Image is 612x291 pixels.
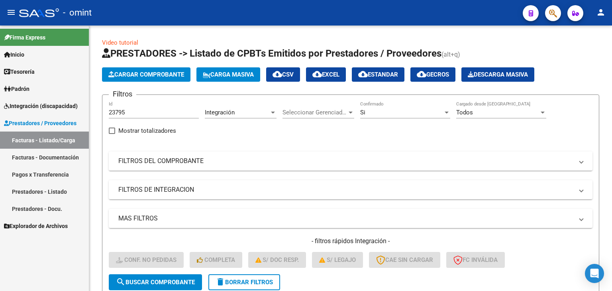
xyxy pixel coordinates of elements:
[456,109,473,116] span: Todos
[358,69,368,79] mat-icon: cloud_download
[109,151,592,171] mat-expansion-panel-header: FILTROS DEL COMPROBANTE
[360,109,365,116] span: Si
[63,4,92,22] span: - omint
[197,256,235,263] span: Completa
[118,126,176,136] span: Mostrar totalizadores
[282,109,347,116] span: Seleccionar Gerenciador
[196,67,260,82] button: Carga Masiva
[410,67,455,82] button: Gecros
[116,279,195,286] span: Buscar Comprobante
[585,264,604,283] div: Open Intercom Messenger
[118,157,573,165] mat-panel-title: FILTROS DEL COMPROBANTE
[116,256,177,263] span: Conf. no pedidas
[4,119,76,128] span: Prestadores / Proveedores
[108,71,184,78] span: Cargar Comprobante
[468,71,528,78] span: Descarga Masiva
[461,67,534,82] button: Descarga Masiva
[306,67,346,82] button: EXCEL
[441,51,460,58] span: (alt+q)
[248,252,306,268] button: S/ Doc Resp.
[312,252,363,268] button: S/ legajo
[369,252,440,268] button: CAE SIN CARGAR
[352,67,404,82] button: Estandar
[109,252,184,268] button: Conf. no pedidas
[109,274,202,290] button: Buscar Comprobante
[446,252,505,268] button: FC Inválida
[102,48,441,59] span: PRESTADORES -> Listado de CPBTs Emitidos por Prestadores / Proveedores
[6,8,16,17] mat-icon: menu
[118,214,573,223] mat-panel-title: MAS FILTROS
[312,71,339,78] span: EXCEL
[190,252,242,268] button: Completa
[4,85,29,93] span: Padrón
[273,71,294,78] span: CSV
[4,222,68,230] span: Explorador de Archivos
[319,256,356,263] span: S/ legajo
[109,180,592,199] mat-expansion-panel-header: FILTROS DE INTEGRACION
[255,256,299,263] span: S/ Doc Resp.
[273,69,282,79] mat-icon: cloud_download
[453,256,498,263] span: FC Inválida
[203,71,254,78] span: Carga Masiva
[4,102,78,110] span: Integración (discapacidad)
[109,88,136,100] h3: Filtros
[205,109,235,116] span: Integración
[358,71,398,78] span: Estandar
[118,185,573,194] mat-panel-title: FILTROS DE INTEGRACION
[376,256,433,263] span: CAE SIN CARGAR
[216,279,273,286] span: Borrar Filtros
[461,67,534,82] app-download-masive: Descarga masiva de comprobantes (adjuntos)
[109,209,592,228] mat-expansion-panel-header: MAS FILTROS
[216,277,225,287] mat-icon: delete
[312,69,322,79] mat-icon: cloud_download
[417,69,426,79] mat-icon: cloud_download
[266,67,300,82] button: CSV
[596,8,606,17] mat-icon: person
[109,237,592,246] h4: - filtros rápidos Integración -
[417,71,449,78] span: Gecros
[102,39,138,46] a: Video tutorial
[4,67,35,76] span: Tesorería
[116,277,126,287] mat-icon: search
[208,274,280,290] button: Borrar Filtros
[4,50,24,59] span: Inicio
[4,33,45,42] span: Firma Express
[102,67,190,82] button: Cargar Comprobante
